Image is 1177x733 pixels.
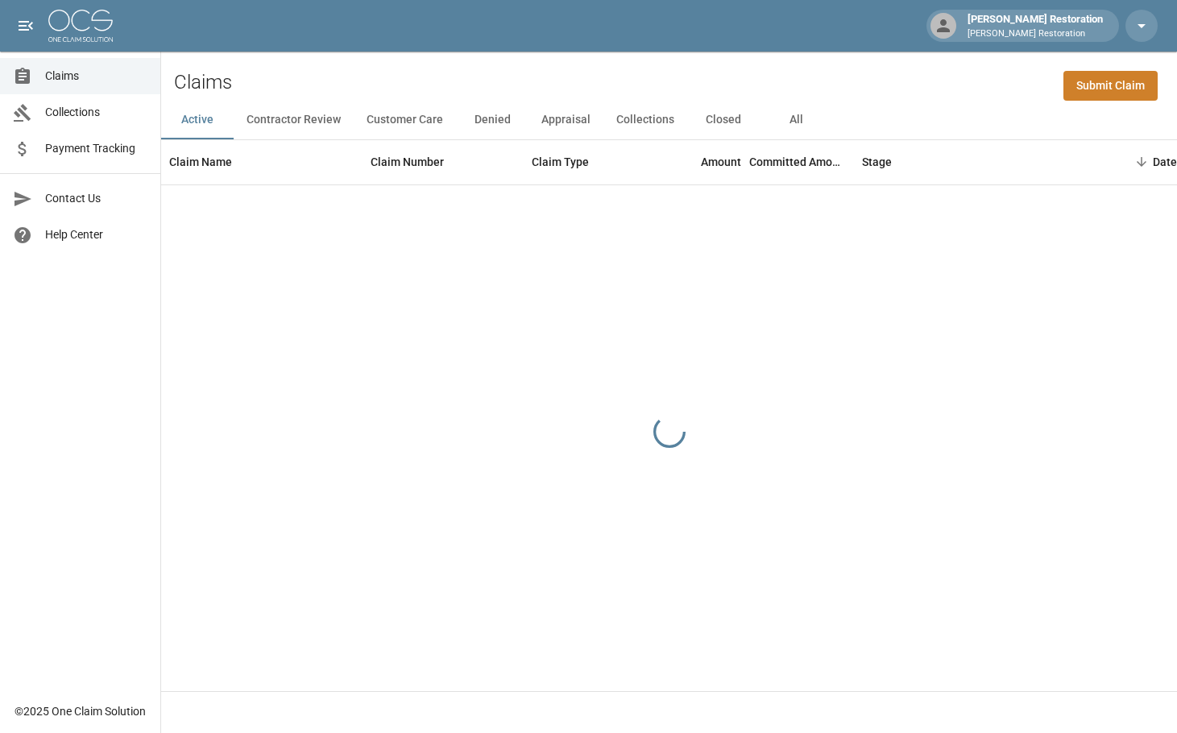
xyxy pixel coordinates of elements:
div: Claim Name [161,139,363,184]
button: Collections [603,101,687,139]
div: Claim Type [532,139,589,184]
div: © 2025 One Claim Solution [15,703,146,719]
div: Claim Number [363,139,524,184]
button: Denied [456,101,528,139]
a: Submit Claim [1063,71,1158,101]
button: Active [161,101,234,139]
p: [PERSON_NAME] Restoration [968,27,1103,41]
img: ocs-logo-white-transparent.png [48,10,113,42]
div: Claim Number [371,139,444,184]
div: Stage [862,139,892,184]
div: Claim Type [524,139,644,184]
div: Claim Name [169,139,232,184]
button: Customer Care [354,101,456,139]
span: Payment Tracking [45,140,147,157]
span: Contact Us [45,190,147,207]
button: All [760,101,832,139]
button: Contractor Review [234,101,354,139]
button: Closed [687,101,760,139]
div: Committed Amount [749,139,846,184]
button: open drawer [10,10,42,42]
div: Committed Amount [749,139,854,184]
div: [PERSON_NAME] Restoration [961,11,1109,40]
button: Appraisal [528,101,603,139]
button: Sort [1130,151,1153,173]
div: Amount [701,139,741,184]
div: Amount [644,139,749,184]
div: Stage [854,139,1096,184]
span: Claims [45,68,147,85]
div: dynamic tabs [161,101,1177,139]
h2: Claims [174,71,232,94]
span: Collections [45,104,147,121]
span: Help Center [45,226,147,243]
